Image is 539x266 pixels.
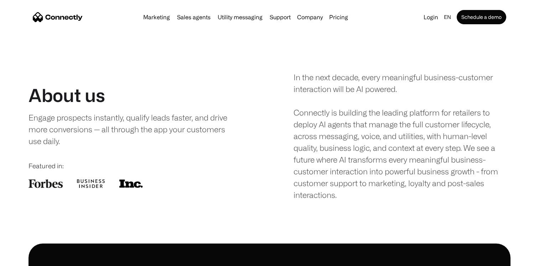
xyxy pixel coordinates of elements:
div: Company [297,12,323,22]
div: Featured in: [28,161,245,171]
a: Support [267,14,294,20]
h1: About us [28,85,105,106]
div: Engage prospects instantly, qualify leads faster, and drive more conversions — all through the ap... [28,112,234,147]
a: Marketing [140,14,173,20]
div: Company [295,12,325,22]
a: home [33,12,83,22]
a: Pricing [326,14,351,20]
div: en [444,12,451,22]
div: In the next decade, every meaningful business-customer interaction will be AI powered. Connectly ... [294,71,511,201]
a: Login [421,12,441,22]
a: Sales agents [174,14,213,20]
a: Schedule a demo [457,10,506,24]
div: en [441,12,455,22]
a: Utility messaging [215,14,265,20]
